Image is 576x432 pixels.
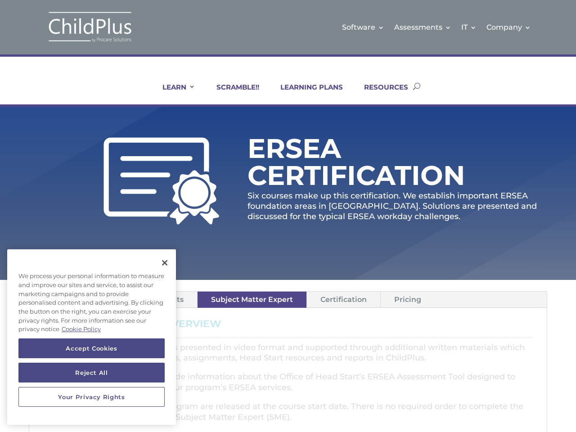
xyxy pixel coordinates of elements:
[155,253,175,273] button: Close
[18,338,165,358] button: Accept Cookies
[62,325,101,333] a: More information about your privacy, opens in a new tab
[342,9,384,45] a: Software
[7,249,176,425] div: Cookie banner
[43,342,525,363] span: In each individual unit, content is presented in video format and supported through additional wr...
[7,249,176,425] div: Privacy
[461,9,477,45] a: IT
[7,267,176,338] div: We process your personal information to measure and improve our sites and service, to assist our ...
[43,401,523,422] span: All units in the ERSEA Online Program are released at the course start date. There is no required...
[205,83,259,104] a: SCRAMBLE!!
[18,363,165,382] button: Reject All
[247,135,486,193] h1: ERSEA Certification
[43,319,533,333] h3: ERSEA Certification Overview
[307,292,380,307] a: Certification
[198,292,306,307] a: Subject Matter Expert
[486,9,531,45] a: Company
[381,292,435,307] a: Pricing
[18,387,165,407] button: Your Privacy Rights
[151,83,195,104] a: LEARN
[394,9,451,45] a: Assessments
[247,191,547,222] p: Six courses make up this certification. We establish important ERSEA foundation areas in [GEOGRAP...
[43,372,533,401] p: All units in this certification include information about the Office of Head Start’s ERSEA Assess...
[353,83,408,104] a: RESOURCES
[269,83,343,104] a: LEARNING PLANS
